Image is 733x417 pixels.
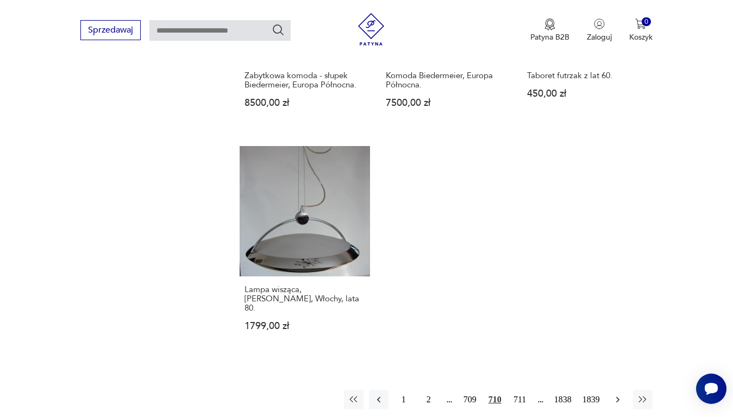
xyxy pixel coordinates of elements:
[587,18,612,42] button: Zaloguj
[80,20,141,40] button: Sprzedawaj
[460,390,480,409] button: 709
[544,18,555,30] img: Ikona medalu
[510,390,530,409] button: 711
[642,17,651,27] div: 0
[629,32,653,42] p: Koszyk
[485,390,505,409] button: 710
[419,390,438,409] button: 2
[530,18,569,42] a: Ikona medaluPatyna B2B
[530,18,569,42] button: Patyna B2B
[696,374,726,404] iframe: Smartsupp widget button
[580,390,603,409] button: 1839
[527,89,648,98] p: 450,00 zł
[629,18,653,42] button: 0Koszyk
[386,98,506,108] p: 7500,00 zł
[245,321,365,331] p: 1799,00 zł
[594,18,605,29] img: Ikonka użytkownika
[527,71,648,80] h3: Taboret futrzak z lat 60.
[587,32,612,42] p: Zaloguj
[394,390,414,409] button: 1
[245,285,365,313] h3: Lampa wisząca, [PERSON_NAME], Włochy, lata 80.
[272,23,285,36] button: Szukaj
[530,32,569,42] p: Patyna B2B
[240,146,370,352] a: Lampa wisząca, F. Fabian, Włochy, lata 80.Lampa wisząca, [PERSON_NAME], Włochy, lata 80.1799,00 zł
[635,18,646,29] img: Ikona koszyka
[245,71,365,90] h3: Zabytkowa komoda - słupek Biedermeier, Europa Północna.
[552,390,574,409] button: 1838
[80,27,141,35] a: Sprzedawaj
[245,98,365,108] p: 8500,00 zł
[355,13,387,46] img: Patyna - sklep z meblami i dekoracjami vintage
[386,71,506,90] h3: Komoda Biedermeier, Europa Północna.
